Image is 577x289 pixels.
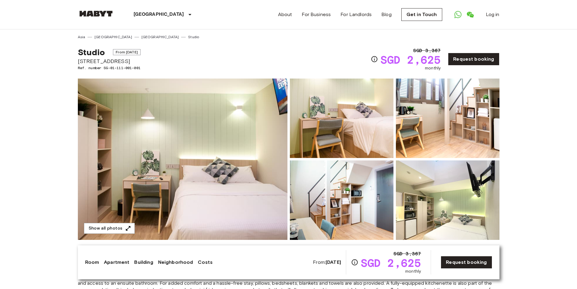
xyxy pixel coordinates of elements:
span: monthly [405,268,421,274]
a: Request booking [448,53,499,66]
button: Show all photos [84,223,135,234]
span: monthly [425,65,441,71]
a: For Landlords [340,11,372,18]
a: Room [85,259,99,266]
a: Open WeChat [464,8,476,21]
a: Get in Touch [401,8,442,21]
img: Habyt [78,11,114,17]
img: Picture of unit SG-01-111-001-001 [290,79,393,158]
a: Costs [198,259,213,266]
svg: Check cost overview for full price breakdown. Please note that discounts apply to new joiners onl... [351,259,358,266]
img: Picture of unit SG-01-111-001-001 [396,79,499,158]
span: From: [313,259,341,266]
a: Blog [381,11,392,18]
a: Open WhatsApp [452,8,464,21]
a: Apartment [104,259,129,266]
b: [DATE] [326,259,341,265]
span: Ref. number SG-01-111-001-001 [78,65,141,71]
a: Studio [188,34,199,40]
img: Picture of unit SG-01-111-001-001 [290,160,393,240]
span: SGD 2,625 [361,257,421,268]
a: [GEOGRAPHIC_DATA] [141,34,179,40]
svg: Check cost overview for full price breakdown. Please note that discounts apply to new joiners onl... [371,55,378,63]
a: [GEOGRAPHIC_DATA] [95,34,132,40]
span: From [DATE] [113,49,141,55]
a: Log in [486,11,499,18]
a: Request booking [441,256,492,269]
a: About [278,11,292,18]
a: For Business [302,11,331,18]
span: SGD 3,367 [413,47,441,54]
span: Studio [78,47,105,57]
img: Picture of unit SG-01-111-001-001 [396,160,499,240]
span: SGD 3,367 [393,250,421,257]
img: Marketing picture of unit SG-01-111-001-001 [78,79,287,240]
p: [GEOGRAPHIC_DATA] [134,11,184,18]
a: Neighborhood [158,259,193,266]
a: Asia [78,34,85,40]
span: [STREET_ADDRESS] [78,57,141,65]
span: SGD 2,625 [380,54,441,65]
a: Building [134,259,153,266]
